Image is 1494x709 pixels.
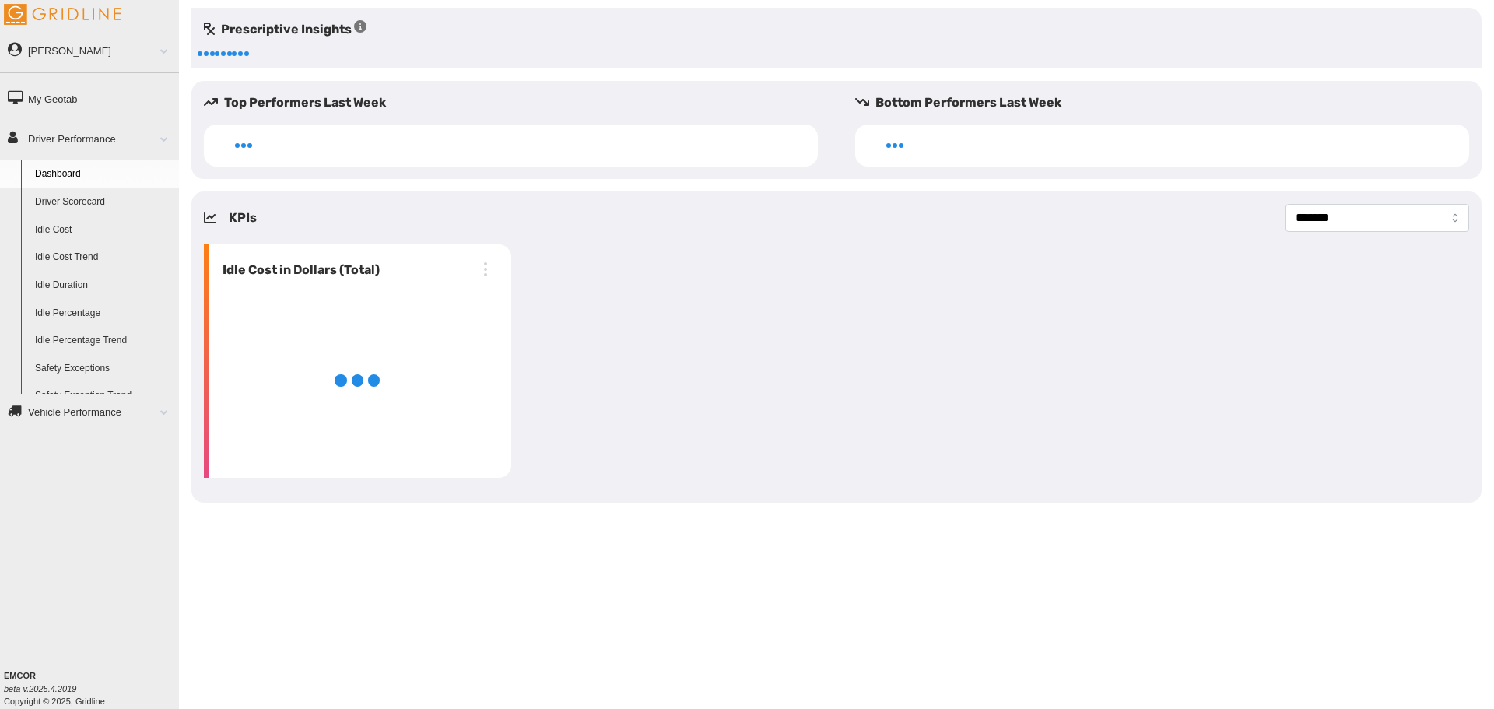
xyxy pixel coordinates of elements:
[4,684,76,693] i: beta v.2025.4.2019
[28,244,179,272] a: Idle Cost Trend
[28,382,179,410] a: Safety Exception Trend
[204,20,366,39] h5: Prescriptive Insights
[28,188,179,216] a: Driver Scorecard
[28,216,179,244] a: Idle Cost
[28,355,179,383] a: Safety Exceptions
[4,4,121,25] img: Gridline
[28,300,179,328] a: Idle Percentage
[28,160,179,188] a: Dashboard
[28,327,179,355] a: Idle Percentage Trend
[204,93,830,112] h5: Top Performers Last Week
[28,272,179,300] a: Idle Duration
[4,669,179,707] div: Copyright © 2025, Gridline
[216,261,380,279] h6: Idle Cost in Dollars (Total)
[229,209,257,227] h5: KPIs
[4,671,36,680] b: EMCOR
[855,93,1482,112] h5: Bottom Performers Last Week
